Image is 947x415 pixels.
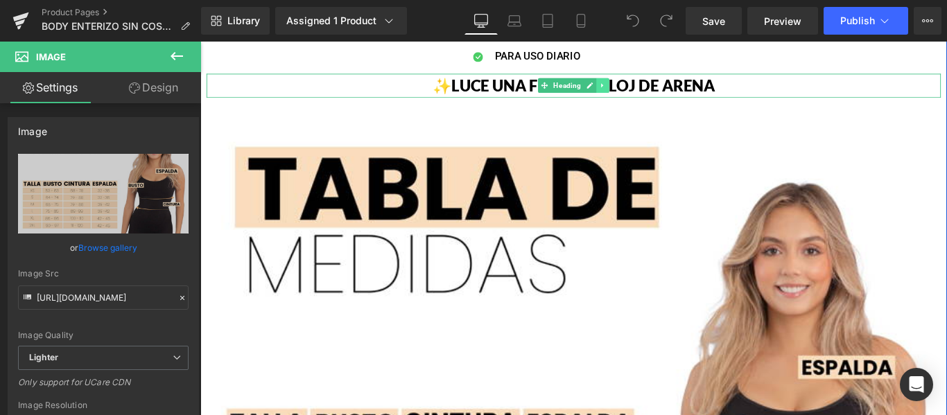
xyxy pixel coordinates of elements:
[201,7,270,35] a: New Library
[18,285,189,310] input: Link
[18,269,189,279] div: Image Src
[824,7,908,35] button: Publish
[227,15,260,27] span: Library
[286,14,396,28] div: Assigned 1 Product
[840,15,875,26] span: Publish
[18,118,47,137] div: Image
[747,7,818,35] a: Preview
[394,41,431,58] span: Heading
[464,7,498,35] a: Desktop
[914,7,941,35] button: More
[764,14,801,28] span: Preview
[652,7,680,35] button: Redo
[564,7,598,35] a: Mobile
[900,368,933,401] div: Open Intercom Messenger
[445,41,460,58] a: Expand / Collapse
[619,7,647,35] button: Undo
[18,377,189,397] div: Only support for UCare CDN
[18,240,189,255] div: or
[29,352,58,362] b: Lighter
[42,21,175,32] span: BODY ENTERIZO SIN COSTURAS
[702,14,725,28] span: Save
[18,330,189,340] div: Image Quality
[531,7,564,35] a: Tablet
[78,236,137,260] a: Browse gallery
[331,7,543,26] p: PARA USO DIARIO
[498,7,531,35] a: Laptop
[42,7,201,18] a: Product Pages
[103,72,204,103] a: Design
[36,51,66,62] span: Image
[18,400,189,410] div: Image Resolution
